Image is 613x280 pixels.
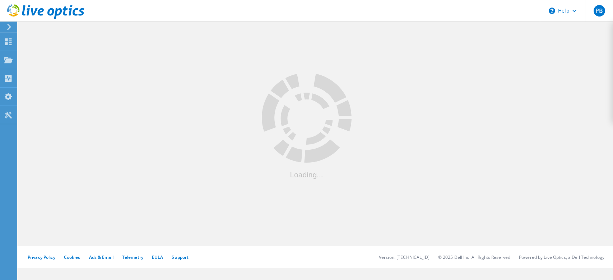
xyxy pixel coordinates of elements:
span: PB [595,8,603,14]
a: Ads & Email [89,254,113,260]
li: Powered by Live Optics, a Dell Technology [519,254,604,260]
a: Telemetry [122,254,143,260]
a: EULA [152,254,163,260]
a: Cookies [64,254,80,260]
svg: \n [549,8,555,14]
li: Version: [TECHNICAL_ID] [379,254,429,260]
a: Live Optics Dashboard [7,15,84,20]
a: Support [172,254,189,260]
a: Privacy Policy [28,254,55,260]
div: Loading... [262,171,352,178]
li: © 2025 Dell Inc. All Rights Reserved [438,254,510,260]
